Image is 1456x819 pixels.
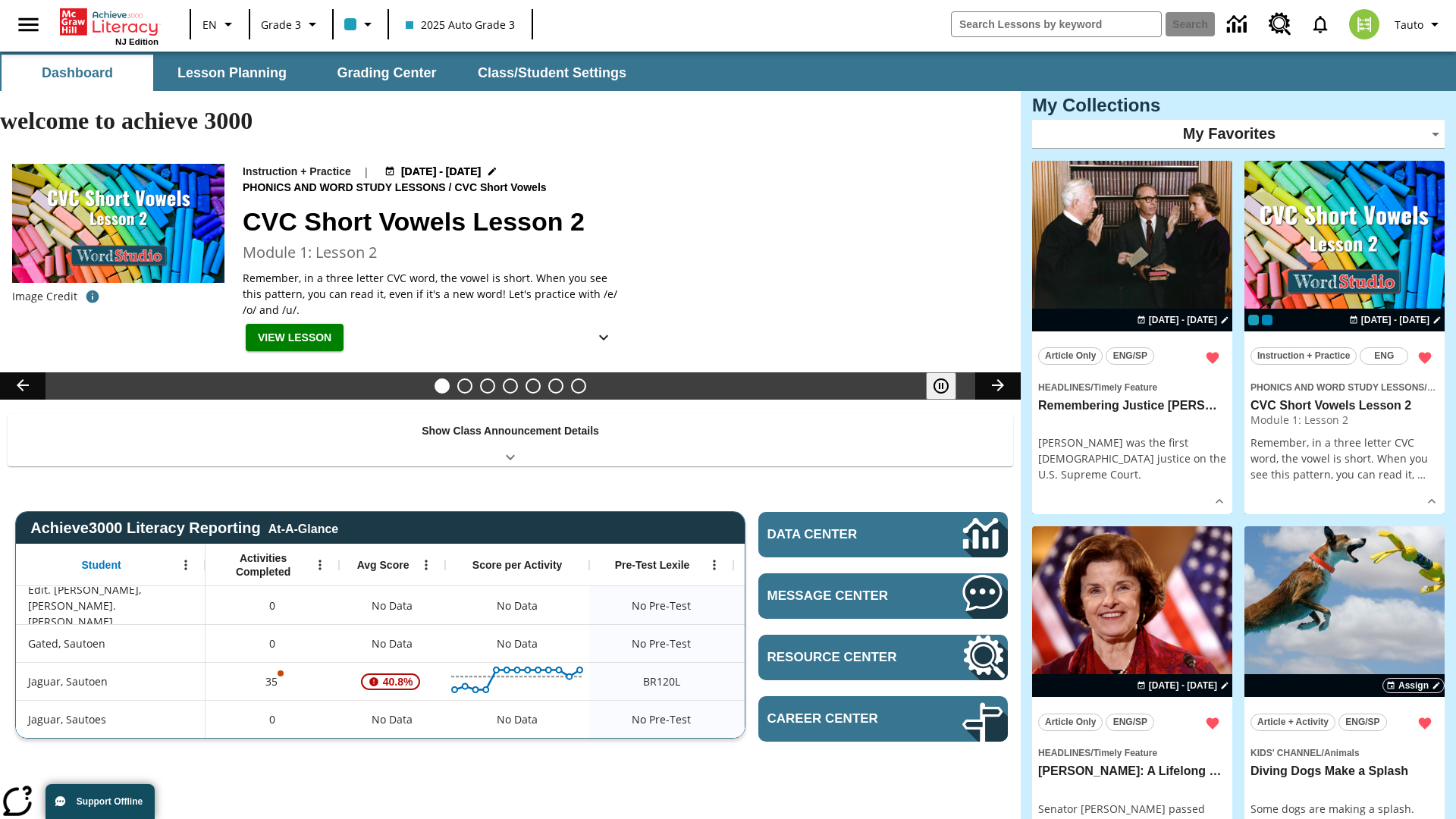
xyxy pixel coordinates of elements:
a: Resource Center, Will open in new tab [758,635,1008,680]
button: Remove from Favorites [1199,710,1226,737]
a: Notifications [1301,5,1340,44]
div: No Data, Gated, Sautoen [489,629,545,659]
div: 0, Gated, Sautoen [206,624,339,662]
h3: Dianne Feinstein: A Lifelong Leader [1038,764,1226,780]
a: Data Center [758,512,1008,557]
span: CVC Short Vowels [454,180,549,196]
img: avatar image [1349,9,1379,39]
a: Message Center [758,573,1008,619]
button: Slide 6 Pre-release lesson [548,378,563,394]
button: Profile/Settings [1389,11,1450,38]
a: Data Center [1218,4,1260,45]
button: Lesson Planning [156,55,308,91]
button: Select a new avatar [1340,5,1389,44]
span: 0 [269,635,275,651]
div: No Data, Edit. Marianna, Sauto. Marianna [339,586,445,624]
span: No Pre-Test, Edit. Marianna, Sauto. Marianna [632,598,691,613]
span: Current Class [1248,315,1259,325]
span: Activities Completed [213,551,313,579]
button: Open side menu [6,2,51,47]
span: Grade 3 [261,17,301,33]
p: Show Class Announcement Details [422,423,599,439]
div: No Data, Jaguar, Sautoes [339,700,445,738]
button: Dashboard [2,55,153,91]
span: Article + Activity [1257,714,1329,730]
span: No Data [364,628,420,659]
button: Article Only [1038,347,1103,365]
span: Topic: Headlines/Timely Feature [1038,744,1226,761]
span: Avg Score [357,558,409,572]
div: 0, Edit. Marianna, Sauto. Marianna [206,586,339,624]
button: Slide 1 CVC Short Vowels Lesson 2 [435,378,450,394]
button: Open Menu [415,554,438,576]
span: / [1322,748,1324,758]
span: Assign [1398,679,1429,692]
span: | [363,164,369,180]
span: No Data [364,704,420,735]
span: Phonics and Word Study Lessons [243,180,449,196]
span: 0 [269,711,275,727]
span: No Pre-Test, Jaguar, Sautoes [632,711,691,727]
button: Open Menu [309,554,331,576]
a: Career Center [758,696,1008,742]
button: ENG [1360,347,1408,365]
div: 0, Jaguar, Sautoes [206,700,339,738]
div: My Favorites [1032,120,1445,149]
p: Remember, in a three letter CVC word, the vowel is short. When you see this pattern, you can read... [1250,435,1439,482]
span: No Pre-Test, Gated, Sautoen [632,635,691,651]
button: Article Only [1038,714,1103,731]
h2: CVC Short Vowels Lesson 2 [243,202,1003,241]
span: OL 2025 Auto Grade 4 [1262,315,1272,325]
button: Pause [926,372,956,400]
span: ENG/SP [1113,348,1147,364]
span: / [1090,748,1093,758]
span: Jaguar, Sautoen [28,673,108,689]
span: Headlines [1038,748,1090,758]
button: Open Menu [174,554,197,576]
div: No Data, Gated, Sautoen [733,624,877,662]
button: Class/Student Settings [466,55,639,91]
h3: My Collections [1032,95,1445,116]
div: No Data, Edit. Marianna, Sauto. Marianna [733,586,877,624]
a: Resource Center, Will open in new tab [1260,4,1301,45]
span: Gated, Sautoen [28,635,105,651]
button: Slide 7 Career Lesson [571,378,586,394]
span: Message Center [767,588,917,604]
span: [DATE] - [DATE] [1149,679,1217,692]
div: No Data, Jaguar, Sautoes [733,700,877,738]
span: 2025 Auto Grade 3 [406,17,515,33]
h3: Diving Dogs Make a Splash [1250,764,1439,780]
h3: Module 1: Lesson 2 [243,241,1003,264]
button: Remove from Favorites [1411,710,1439,737]
span: ENG [1374,348,1394,364]
span: Timely Feature [1094,748,1157,758]
button: ENG/SP [1338,714,1387,731]
span: / [1090,382,1093,393]
span: Tauto [1395,17,1423,33]
button: Grading Center [311,55,463,91]
span: Support Offline [77,796,143,807]
span: [DATE] - [DATE] [1149,313,1217,327]
div: Home [60,5,158,46]
span: Article Only [1045,348,1096,364]
button: Instruction + Practice [1250,347,1357,365]
button: Remove from Favorites [1411,344,1439,372]
div: Pause [926,372,971,400]
button: Image credit: TOXIC CAT/Shutterstock [77,283,108,310]
div: No Data, Jaguar, Sautoes [489,704,545,735]
button: Class color is light blue. Change class color [338,11,383,38]
button: Slide 5 Cars of the Future? [526,378,541,394]
div: Show Class Announcement Details [8,414,1013,466]
span: NJ Edition [115,37,158,46]
span: 40.8% [377,668,419,695]
span: ENG/SP [1113,714,1147,730]
span: / [1424,379,1435,394]
span: Topic: Phonics and Word Study Lessons/CVC Short Vowels [1250,378,1439,395]
div: At-A-Glance [268,519,338,536]
button: Show Details [1208,490,1231,513]
button: Article + Activity [1250,714,1335,731]
img: CVC Short Vowels Lesson 2. [12,164,224,284]
button: Aug 19 - Aug 19 Choose Dates [381,164,501,180]
span: Animals [1324,748,1360,758]
p: 35 [264,673,281,689]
